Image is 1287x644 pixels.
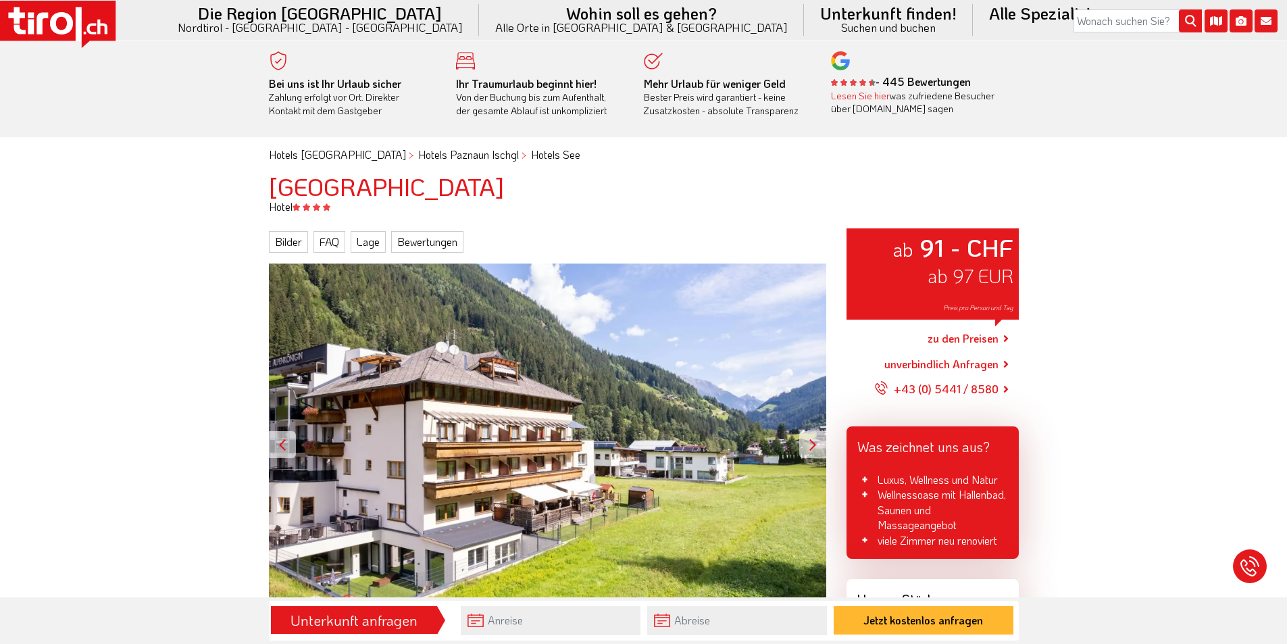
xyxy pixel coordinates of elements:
h1: [GEOGRAPHIC_DATA] [269,173,1019,200]
a: Lage [351,231,386,253]
span: Preis pro Person und Tag [943,303,1013,312]
small: ab [892,237,913,262]
a: Lesen Sie hier [831,89,890,102]
a: unverbindlich Anfragen [884,356,999,372]
small: Nordtirol - [GEOGRAPHIC_DATA] - [GEOGRAPHIC_DATA] [178,22,463,33]
div: Zahlung erfolgt vor Ort. Direkter Kontakt mit dem Gastgeber [269,77,436,118]
div: Unterkunft anfragen [275,609,433,632]
b: Bei uns ist Ihr Urlaub sicher [269,76,401,91]
div: Bester Preis wird garantiert - keine Zusatzkosten - absolute Transparenz [644,77,811,118]
a: Hotels Paznaun Ischgl [418,147,519,162]
b: Mehr Urlaub für weniger Geld [644,76,786,91]
a: FAQ [313,231,345,253]
small: Alle Orte in [GEOGRAPHIC_DATA] & [GEOGRAPHIC_DATA] [495,22,788,33]
div: Hotel [259,199,1029,214]
input: Wonach suchen Sie? [1074,9,1202,32]
div: Von der Buchung bis zum Aufenthalt, der gesamte Ablauf ist unkompliziert [456,77,624,118]
li: viele Zimmer neu renoviert [857,533,1008,548]
b: Ihr Traumurlaub beginnt hier! [456,76,597,91]
a: Hotels [GEOGRAPHIC_DATA] [269,147,406,162]
a: zu den Preisen [928,322,999,356]
input: Anreise [461,606,640,635]
i: Karte öffnen [1205,9,1228,32]
div: Was zeichnet uns aus? [847,426,1019,462]
a: Hotels See [531,147,580,162]
strong: 91 - CHF [919,231,1013,263]
li: Wellnessoase mit Hallenbad, Saunen und Massageangebot [857,487,1008,532]
a: Bilder [269,231,308,253]
div: Unsere Stärken [847,579,1019,614]
input: Abreise [647,606,827,635]
a: Bewertungen [391,231,463,253]
span: ab 97 EUR [928,264,1013,288]
i: Fotogalerie [1230,9,1253,32]
a: +43 (0) 5441 / 8580 [875,372,999,406]
i: Kontakt [1255,9,1278,32]
div: was zufriedene Besucher über [DOMAIN_NAME] sagen [831,89,999,116]
button: Jetzt kostenlos anfragen [834,606,1013,635]
img: google [831,51,850,70]
small: Suchen und buchen [820,22,957,33]
b: - 445 Bewertungen [831,74,971,89]
li: Luxus, Wellness und Natur [857,472,1008,487]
